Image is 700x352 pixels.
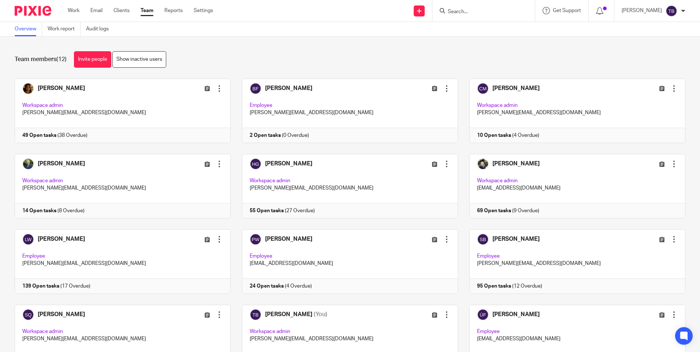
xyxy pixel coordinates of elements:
a: Overview [15,22,42,36]
a: Email [90,7,103,14]
a: Show inactive users [112,51,166,68]
input: Search [447,9,513,15]
img: Pixie [15,6,51,16]
a: Work [68,7,79,14]
span: Get Support [553,8,581,13]
a: Reports [164,7,183,14]
span: (12) [56,56,67,62]
a: Settings [194,7,213,14]
a: Clients [113,7,130,14]
a: Team [141,7,153,14]
a: Invite people [74,51,111,68]
img: svg%3E [666,5,677,17]
a: Audit logs [86,22,114,36]
p: [PERSON_NAME] [622,7,662,14]
h1: Team members [15,56,67,63]
a: Work report [48,22,81,36]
